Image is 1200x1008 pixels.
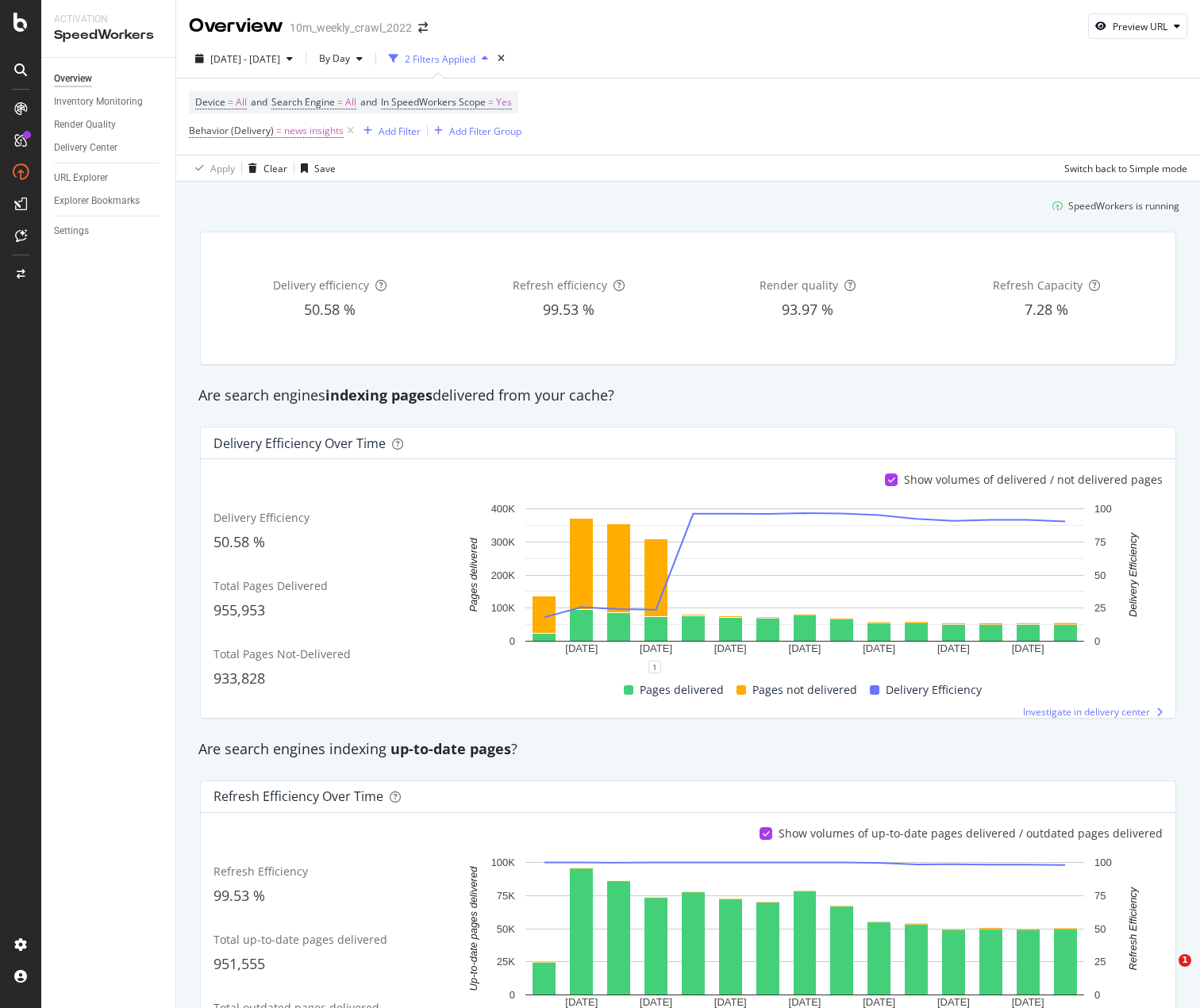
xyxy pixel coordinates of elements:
text: 75 [1094,536,1106,548]
text: 75 [1094,890,1106,902]
span: = [488,95,494,109]
text: 0 [510,635,515,647]
span: Behavior (Delivery) [189,124,274,137]
div: Show volumes of up-to-date pages delivered / outdated pages delivered [779,826,1163,841]
text: [DATE] [714,996,747,1008]
text: 25 [1094,956,1106,968]
span: = [276,124,282,137]
text: 50 [1094,569,1106,581]
span: 951,555 [213,954,265,973]
span: 1 [1179,954,1191,967]
text: 25K [497,956,515,968]
button: Preview URL [1088,13,1187,39]
strong: up-to-date pages [390,739,511,758]
span: 50.58 % [213,532,265,551]
div: Refresh Efficiency over time [213,788,383,804]
div: Are search engines indexing ? [190,739,1186,760]
span: 93.97 % [782,300,833,319]
text: [DATE] [1012,996,1044,1008]
a: Settings [54,223,164,240]
button: 2 Filters Applied [383,46,494,71]
span: Refresh Efficiency [213,864,308,879]
div: Add Filter Group [449,125,521,138]
span: news insights [284,120,344,142]
button: Add Filter [357,121,421,140]
div: 2 Filters Applied [405,52,475,66]
div: Activation [54,13,163,26]
text: 0 [510,989,515,1001]
button: By Day [313,46,369,71]
span: Total Pages Not-Delivered [213,646,351,661]
div: 1 [648,661,661,673]
span: All [345,91,356,113]
text: [DATE] [937,996,970,1008]
text: Pages delivered [467,538,479,612]
a: URL Explorer [54,170,164,186]
div: Render Quality [54,117,116,133]
span: 955,953 [213,600,265,619]
span: 99.53 % [213,886,265,905]
span: By Day [313,52,350,65]
div: Delivery Center [54,140,117,156]
div: Clear [263,162,287,175]
div: Inventory Monitoring [54,94,143,110]
span: 99.53 % [543,300,594,319]
div: Add Filter [379,125,421,138]
svg: A chart. [456,500,1154,667]
span: All [236,91,247,113]
div: Explorer Bookmarks [54,193,140,209]
div: Delivery Efficiency over time [213,435,386,451]
span: 7.28 % [1025,300,1068,319]
span: Total Pages Delivered [213,578,328,593]
span: Pages not delivered [752,680,857,699]
span: Delivery Efficiency [213,510,310,525]
iframe: Intercom live chat [1146,954,1184,992]
text: 50 [1094,922,1106,934]
text: Refresh Efficiency [1127,886,1139,970]
div: Show volumes of delivered / not delivered pages [904,472,1163,488]
span: Device [195,95,225,109]
a: Explorer Bookmarks [54,193,164,209]
a: Render Quality [54,117,164,133]
span: Search Engine [271,95,335,109]
text: 25 [1094,602,1106,614]
span: and [251,95,267,109]
text: Delivery Efficiency [1127,532,1139,618]
span: In SpeedWorkers Scope [381,95,486,109]
text: 100K [491,602,516,614]
div: Preview URL [1113,20,1167,33]
a: Delivery Center [54,140,164,156]
span: Delivery efficiency [273,278,369,293]
span: Yes [496,91,512,113]
span: 933,828 [213,669,265,688]
span: = [337,95,343,109]
text: Up-to-date pages delivered [467,866,479,991]
text: [DATE] [937,642,970,654]
text: 0 [1094,635,1100,647]
text: [DATE] [789,996,821,1008]
text: 50K [497,922,515,934]
div: SpeedWorkers is running [1068,199,1179,213]
div: SpeedWorkers [54,26,163,44]
text: [DATE] [863,996,895,1008]
button: [DATE] - [DATE] [189,46,299,71]
button: Add Filter Group [428,121,521,140]
button: Clear [242,155,287,181]
text: 300K [491,536,516,548]
text: 200K [491,569,516,581]
text: [DATE] [640,996,672,1008]
text: 400K [491,503,516,515]
text: [DATE] [565,642,598,654]
button: Switch back to Simple mode [1058,155,1187,181]
a: Inventory Monitoring [54,94,164,110]
button: Apply [189,155,235,181]
strong: indexing pages [325,385,433,404]
span: = [228,95,233,109]
div: 10m_weekly_crawl_2022 [290,20,412,36]
span: 50.58 % [304,300,356,319]
div: arrow-right-arrow-left [418,22,428,33]
text: 100K [491,857,516,868]
div: Switch back to Simple mode [1064,162,1187,175]
div: Settings [54,223,89,240]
